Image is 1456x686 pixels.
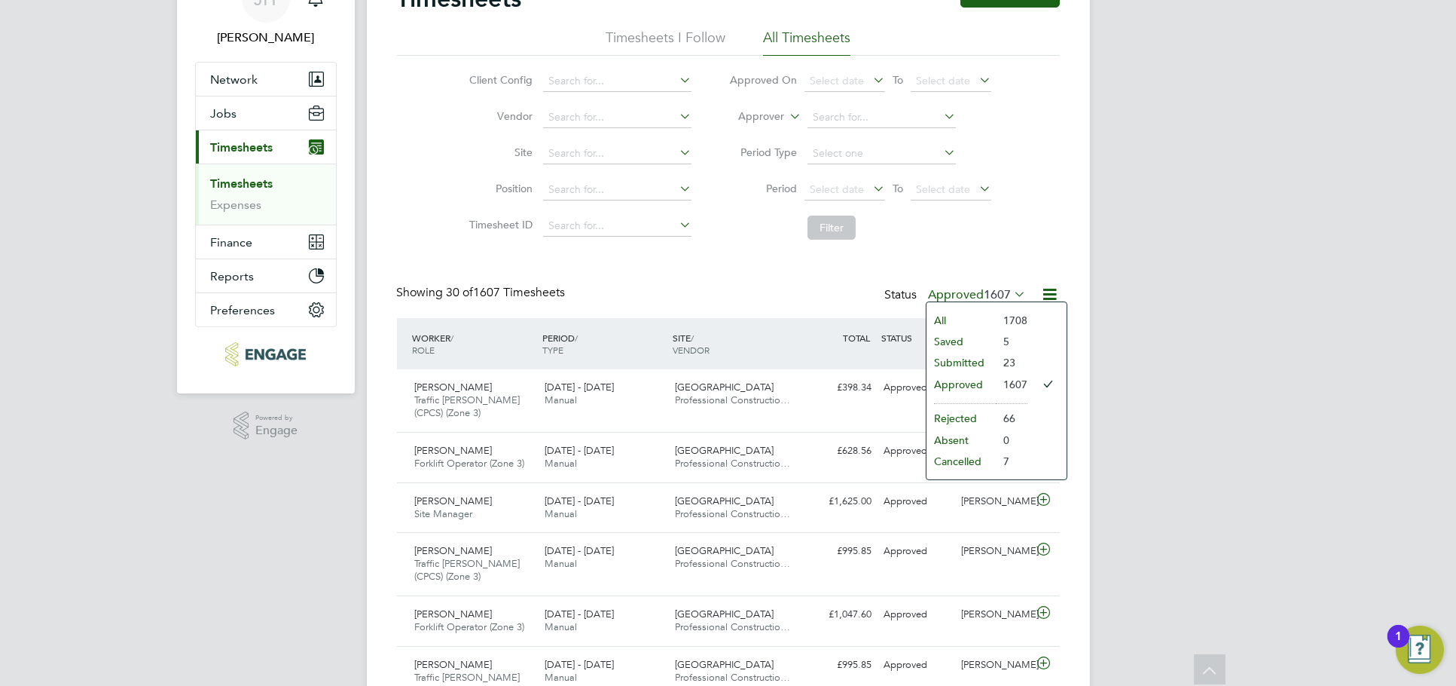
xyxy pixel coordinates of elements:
[669,324,799,363] div: SITE
[211,198,262,212] a: Expenses
[916,182,970,196] span: Select date
[545,495,614,507] span: [DATE] - [DATE]
[545,658,614,671] span: [DATE] - [DATE]
[545,444,614,457] span: [DATE] - [DATE]
[807,107,956,128] input: Search for...
[545,507,577,520] span: Manual
[729,73,797,87] label: Approved On
[447,285,474,300] span: 30 of
[465,109,533,123] label: Vendor
[542,344,563,356] span: TYPE
[926,430,996,451] li: Absent
[415,444,493,457] span: [PERSON_NAME]
[799,489,878,514] div: £1,625.00
[415,608,493,620] span: [PERSON_NAME]
[543,216,691,237] input: Search for...
[799,653,878,678] div: £995.85
[225,342,306,366] img: pcrnet-logo-retina.png
[409,324,539,363] div: WORKER
[675,507,790,520] span: Professional Constructio…
[1396,626,1444,674] button: Open Resource Center, 1 new notification
[211,72,258,87] span: Network
[878,489,956,514] div: Approved
[673,344,710,356] span: VENDOR
[196,130,336,164] button: Timesheets
[465,145,533,159] label: Site
[543,179,691,201] input: Search for...
[255,412,298,424] span: Powered by
[465,218,533,231] label: Timesheet ID
[415,457,525,470] span: Forklift Operator (Zone 3)
[929,287,1027,302] label: Approved
[888,70,908,90] span: To
[545,671,577,684] span: Manual
[878,324,956,351] div: STATUS
[888,179,908,198] span: To
[196,259,336,292] button: Reports
[196,225,336,259] button: Finance
[984,287,1012,302] span: 1607
[675,620,790,633] span: Professional Constructio…
[996,352,1027,373] li: 23
[543,71,691,92] input: Search for...
[763,29,850,56] li: All Timesheets
[606,29,725,56] li: Timesheets I Follow
[196,293,336,326] button: Preferences
[447,285,566,300] span: 1607 Timesheets
[397,285,569,301] div: Showing
[196,63,336,96] button: Network
[810,182,864,196] span: Select date
[415,544,493,557] span: [PERSON_NAME]
[996,430,1027,451] li: 0
[545,620,577,633] span: Manual
[926,408,996,429] li: Rejected
[545,544,614,557] span: [DATE] - [DATE]
[675,544,774,557] span: [GEOGRAPHIC_DATA]
[543,107,691,128] input: Search for...
[415,394,520,419] span: Traffic [PERSON_NAME] (CPCS) (Zone 3)
[415,495,493,507] span: [PERSON_NAME]
[885,285,1030,306] div: Status
[955,539,1033,564] div: [PERSON_NAME]
[195,342,337,366] a: Go to home page
[195,29,337,47] span: Jess Hogan
[955,653,1033,678] div: [PERSON_NAME]
[729,145,797,159] label: Period Type
[675,671,790,684] span: Professional Constructio…
[996,451,1027,472] li: 7
[810,74,864,87] span: Select date
[545,457,577,470] span: Manual
[545,557,577,570] span: Manual
[465,73,533,87] label: Client Config
[545,608,614,620] span: [DATE] - [DATE]
[729,182,797,195] label: Period
[545,394,577,406] span: Manual
[799,539,878,564] div: £995.85
[926,331,996,352] li: Saved
[255,424,298,437] span: Engage
[807,216,856,240] button: Filter
[675,394,790,406] span: Professional Constructio…
[465,182,533,195] label: Position
[799,602,878,627] div: £1,047.60
[415,507,473,520] span: Site Manager
[675,444,774,457] span: [GEOGRAPHIC_DATA]
[415,658,493,671] span: [PERSON_NAME]
[691,332,694,344] span: /
[799,375,878,400] div: £398.34
[926,374,996,395] li: Approved
[675,457,790,470] span: Professional Constructio…
[415,557,520,583] span: Traffic [PERSON_NAME] (CPCS) (Zone 3)
[916,74,970,87] span: Select date
[926,451,996,472] li: Cancelled
[799,439,878,464] div: £628.56
[675,608,774,620] span: [GEOGRAPHIC_DATA]
[926,352,996,373] li: Submitted
[996,310,1027,331] li: 1708
[211,176,273,191] a: Timesheets
[1395,636,1402,656] div: 1
[196,96,336,130] button: Jobs
[575,332,578,344] span: /
[413,344,435,356] span: ROLE
[211,235,253,250] span: Finance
